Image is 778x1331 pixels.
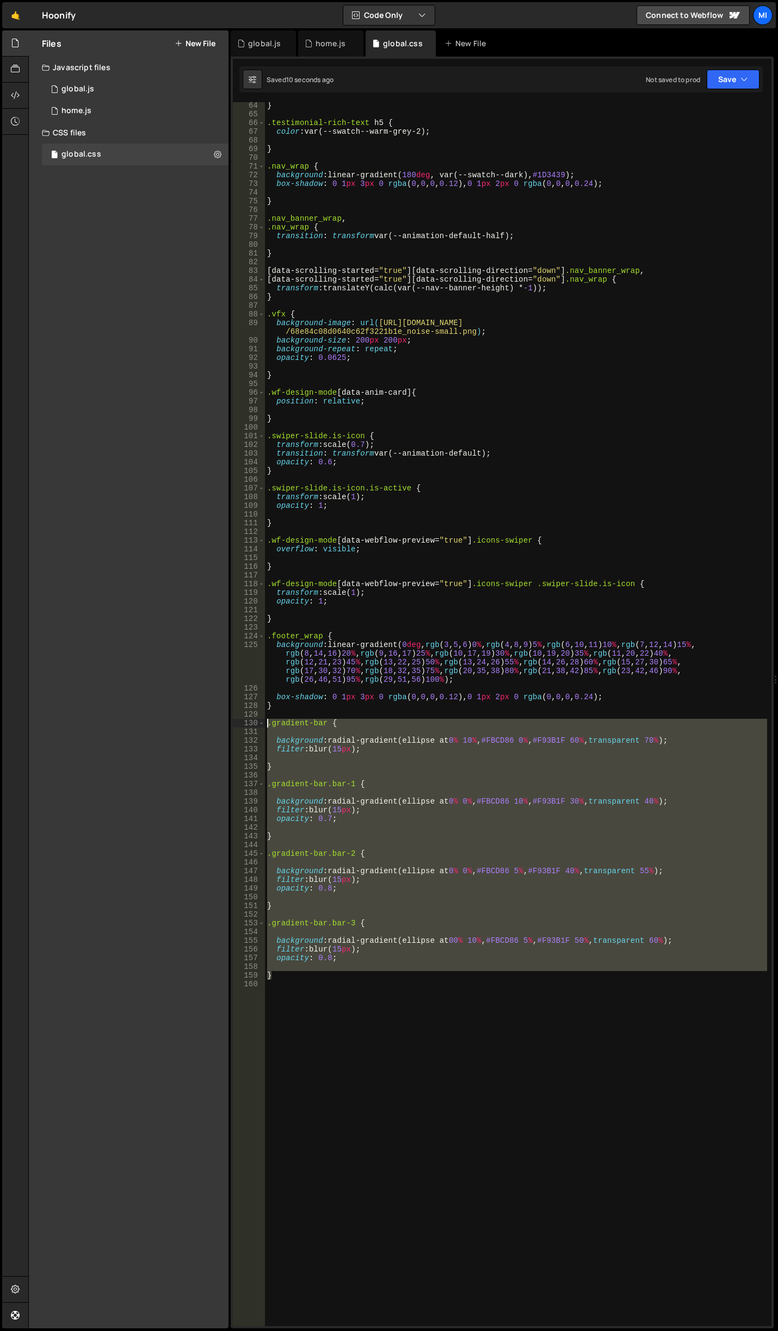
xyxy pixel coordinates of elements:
div: 120 [233,597,265,606]
div: 71 [233,162,265,171]
div: 135 [233,762,265,771]
div: 86 [233,293,265,301]
div: 106 [233,475,265,484]
div: 146 [233,858,265,867]
a: Connect to Webflow [637,5,750,25]
div: 122 [233,614,265,623]
div: 134 [233,754,265,762]
div: 144 [233,841,265,849]
div: 143 [233,832,265,841]
div: 102 [233,440,265,449]
div: 128 [233,701,265,710]
div: 91 [233,345,265,353]
div: 107 [233,484,265,493]
div: Hoonify [42,9,76,22]
div: 133 [233,745,265,754]
div: 153 [233,919,265,928]
div: 81 [233,249,265,258]
div: 17338/48240.js [42,78,229,100]
div: 119 [233,588,265,597]
div: 84 [233,275,265,284]
div: 159 [233,971,265,980]
div: 76 [233,206,265,214]
div: home.js [316,38,345,49]
div: 90 [233,336,265,345]
div: 85 [233,284,265,293]
div: 113 [233,536,265,545]
div: Not saved to prod [646,75,700,84]
div: 64 [233,101,265,110]
div: 98 [233,406,265,414]
div: 118 [233,580,265,588]
a: Mi [753,5,773,25]
div: 17338/48148.js [42,100,229,122]
div: CSS files [29,122,229,144]
div: 123 [233,623,265,632]
div: 117 [233,571,265,580]
div: 158 [233,962,265,971]
div: 94 [233,371,265,380]
div: 89 [233,319,265,336]
div: 124 [233,632,265,640]
a: 🤙 [2,2,29,28]
div: 136 [233,771,265,780]
div: 125 [233,640,265,684]
div: 131 [233,727,265,736]
div: 132 [233,736,265,745]
div: global.css [61,150,101,159]
div: 121 [233,606,265,614]
div: 78 [233,223,265,232]
div: 65 [233,110,265,119]
div: 142 [233,823,265,832]
div: Saved [267,75,334,84]
div: 96 [233,388,265,397]
div: 73 [233,179,265,188]
div: 77 [233,214,265,223]
div: 80 [233,240,265,249]
div: 100 [233,423,265,432]
div: 83 [233,266,265,275]
div: 10 seconds ago [286,75,334,84]
div: 69 [233,145,265,153]
div: 79 [233,232,265,240]
div: 111 [233,519,265,527]
h2: Files [42,38,61,49]
div: 116 [233,562,265,571]
div: 88 [233,310,265,319]
div: 130 [233,719,265,727]
div: Javascript files [29,57,229,78]
div: 154 [233,928,265,936]
div: 139 [233,797,265,806]
div: 108 [233,493,265,501]
div: 140 [233,806,265,814]
div: 99 [233,414,265,423]
div: 74 [233,188,265,197]
div: 151 [233,901,265,910]
button: Save [707,70,760,89]
div: 75 [233,197,265,206]
button: New File [175,39,215,48]
div: 137 [233,780,265,788]
div: New File [444,38,490,49]
div: global.js [248,38,281,49]
div: 105 [233,467,265,475]
div: 92 [233,353,265,362]
div: global.css [383,38,423,49]
div: 115 [233,553,265,562]
div: 141 [233,814,265,823]
div: 145 [233,849,265,858]
div: 138 [233,788,265,797]
div: 66 [233,119,265,127]
div: 110 [233,510,265,519]
div: 152 [233,910,265,919]
div: 148 [233,875,265,884]
div: 112 [233,527,265,536]
div: 17338/48147.css [42,144,229,165]
div: 104 [233,458,265,467]
div: 97 [233,397,265,406]
div: 82 [233,258,265,266]
div: 156 [233,945,265,954]
div: 93 [233,362,265,371]
div: 72 [233,171,265,179]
